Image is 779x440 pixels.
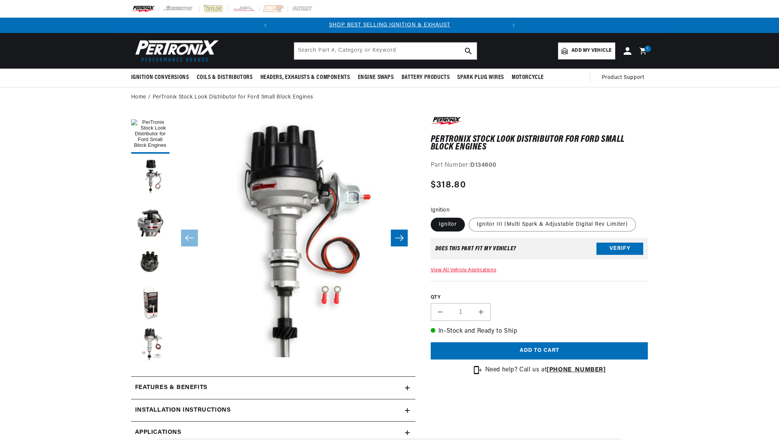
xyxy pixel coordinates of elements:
button: search button [460,43,477,59]
p: In-Stock and Ready to Ship [431,327,648,337]
span: Add my vehicle [571,47,611,54]
summary: Battery Products [398,69,454,87]
span: Spark Plug Wires [457,74,504,82]
div: Announcement [273,21,506,30]
div: Part Number: [431,161,648,171]
a: PerTronix Stock Look Distributor for Ford Small Block Engines [153,93,313,102]
button: Load image 6 in gallery view [131,326,170,364]
span: Ignition Conversions [131,74,189,82]
div: 1 of 2 [273,21,506,30]
button: Slide right [391,230,408,246]
slideshow-component: Translation missing: en.sections.announcements.announcement_bar [112,18,667,33]
span: 1 [647,46,648,52]
h2: Installation instructions [135,406,231,415]
label: QTY [431,294,648,301]
media-gallery: Gallery Viewer [131,115,415,361]
button: Translation missing: en.sections.announcements.previous_announcement [258,18,273,33]
span: Engine Swaps [358,74,394,82]
a: SHOP BEST SELLING IGNITION & EXHAUST [329,22,450,28]
span: Applications [135,428,181,438]
a: Home [131,93,146,102]
h2: Features & Benefits [135,383,208,393]
summary: Headers, Exhausts & Components [257,69,354,87]
a: Add my vehicle [558,43,615,59]
h1: PerTronix Stock Look Distributor for Ford Small Block Engines [431,136,648,151]
label: Ignitor [431,218,465,231]
span: Product Support [602,74,644,82]
summary: Ignition Conversions [131,69,193,87]
a: View All Vehicle Applications [431,268,496,273]
button: Load image 5 in gallery view [131,284,170,322]
nav: breadcrumbs [131,93,648,102]
span: Motorcycle [512,74,544,82]
button: Load image 2 in gallery view [131,158,170,196]
summary: Coils & Distributors [193,69,257,87]
span: Headers, Exhausts & Components [260,74,350,82]
button: Verify [596,243,643,255]
button: Translation missing: en.sections.announcements.next_announcement [506,18,521,33]
summary: Installation instructions [131,399,415,422]
button: Slide left [181,230,198,246]
span: $318.80 [431,178,466,192]
summary: Product Support [602,69,648,87]
summary: Engine Swaps [354,69,398,87]
strong: D134600 [470,162,496,168]
button: Load image 4 in gallery view [131,242,170,280]
legend: Ignition [431,206,450,214]
button: Add to cart [431,342,648,360]
img: Pertronix [131,38,219,64]
input: Search Part #, Category or Keyword [294,43,477,59]
div: Does This part fit My vehicle? [435,246,516,252]
button: Load image 1 in gallery view [131,115,170,154]
summary: Features & Benefits [131,377,415,399]
p: Need help? Call us at [485,365,606,375]
label: Ignitor III (Multi Spark & Adjustable Digital Rev Limiter) [469,218,636,231]
span: Coils & Distributors [197,74,253,82]
button: Load image 3 in gallery view [131,200,170,238]
span: Battery Products [402,74,450,82]
summary: Motorcycle [508,69,548,87]
a: [PHONE_NUMBER] [547,367,606,373]
summary: Spark Plug Wires [453,69,508,87]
